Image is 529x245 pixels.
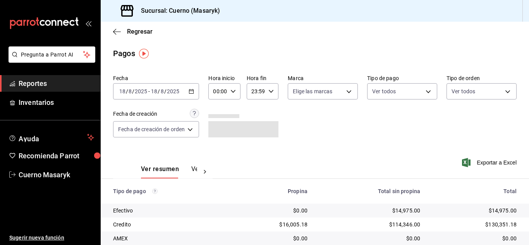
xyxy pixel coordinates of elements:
[164,88,167,94] span: /
[19,170,94,180] span: Cuerno Masaryk
[119,88,126,94] input: --
[237,207,307,214] div: $0.00
[167,88,180,94] input: ----
[158,88,160,94] span: /
[320,207,420,214] div: $14,975.00
[19,133,84,142] span: Ayuda
[139,49,149,58] img: Tooltip marker
[433,221,517,228] div: $130,351.18
[433,235,517,242] div: $0.00
[5,56,95,64] a: Pregunta a Parrot AI
[113,75,199,81] label: Fecha
[320,188,420,194] div: Total sin propina
[135,6,220,15] h3: Sucursal: Cuerno (Masaryk)
[433,188,517,194] div: Total
[141,165,179,178] button: Ver resumen
[113,28,153,35] button: Regresar
[433,207,517,214] div: $14,975.00
[288,75,358,81] label: Marca
[320,235,420,242] div: $0.00
[152,188,158,194] svg: Los pagos realizados con Pay y otras terminales son montos brutos.
[237,235,307,242] div: $0.00
[127,28,153,35] span: Regresar
[128,88,132,94] input: --
[208,75,240,81] label: Hora inicio
[113,188,224,194] div: Tipo de pago
[237,221,307,228] div: $16,005.18
[9,234,94,242] span: Sugerir nueva función
[151,88,158,94] input: --
[9,46,95,63] button: Pregunta a Parrot AI
[126,88,128,94] span: /
[113,207,224,214] div: Efectivo
[247,75,278,81] label: Hora fin
[85,20,91,26] button: open_drawer_menu
[141,165,197,178] div: navigation tabs
[447,75,517,81] label: Tipo de orden
[464,158,517,167] button: Exportar a Excel
[21,51,83,59] span: Pregunta a Parrot AI
[160,88,164,94] input: --
[19,78,94,89] span: Reportes
[19,97,94,108] span: Inventarios
[19,151,94,161] span: Recomienda Parrot
[191,165,220,178] button: Ver pagos
[134,88,148,94] input: ----
[293,87,332,95] span: Elige las marcas
[452,87,475,95] span: Ver todos
[113,110,157,118] div: Fecha de creación
[372,87,396,95] span: Ver todos
[367,75,437,81] label: Tipo de pago
[113,235,224,242] div: AMEX
[118,125,185,133] span: Fecha de creación de orden
[148,88,150,94] span: -
[113,221,224,228] div: Credito
[320,221,420,228] div: $114,346.00
[237,188,307,194] div: Propina
[132,88,134,94] span: /
[113,48,135,59] div: Pagos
